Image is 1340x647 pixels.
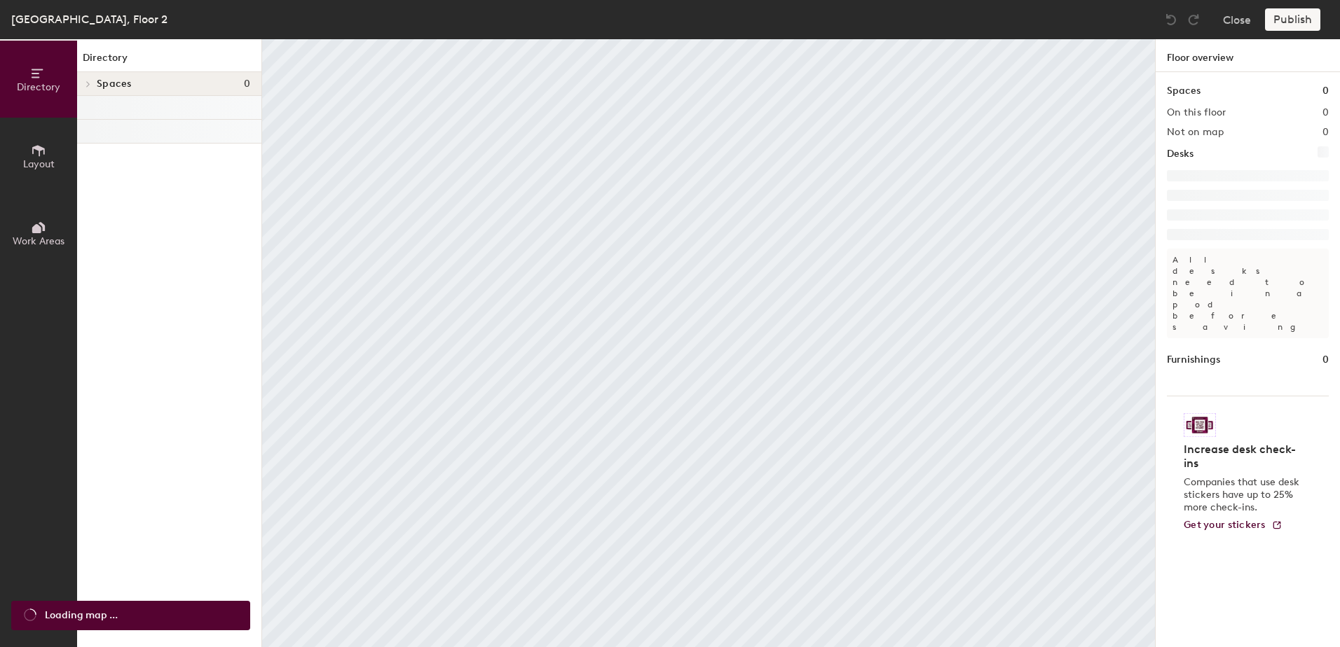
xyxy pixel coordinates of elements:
[1184,413,1216,437] img: Sticker logo
[13,235,64,247] span: Work Areas
[1184,519,1266,531] span: Get your stickers
[1184,443,1304,471] h4: Increase desk check-ins
[262,39,1155,647] canvas: Map
[1187,13,1201,27] img: Redo
[244,78,250,90] span: 0
[1167,352,1220,368] h1: Furnishings
[1156,39,1340,72] h1: Floor overview
[1164,13,1178,27] img: Undo
[1322,352,1329,368] h1: 0
[1167,146,1194,162] h1: Desks
[1322,83,1329,99] h1: 0
[77,50,261,72] h1: Directory
[23,158,55,170] span: Layout
[1223,8,1251,31] button: Close
[1184,476,1304,514] p: Companies that use desk stickers have up to 25% more check-ins.
[1184,520,1283,531] a: Get your stickers
[97,78,132,90] span: Spaces
[1322,107,1329,118] h2: 0
[1167,127,1224,138] h2: Not on map
[1167,83,1201,99] h1: Spaces
[1167,249,1329,338] p: All desks need to be in a pod before saving
[11,11,167,28] div: [GEOGRAPHIC_DATA], Floor 2
[1322,127,1329,138] h2: 0
[17,81,60,93] span: Directory
[45,608,118,623] span: Loading map ...
[1167,107,1226,118] h2: On this floor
